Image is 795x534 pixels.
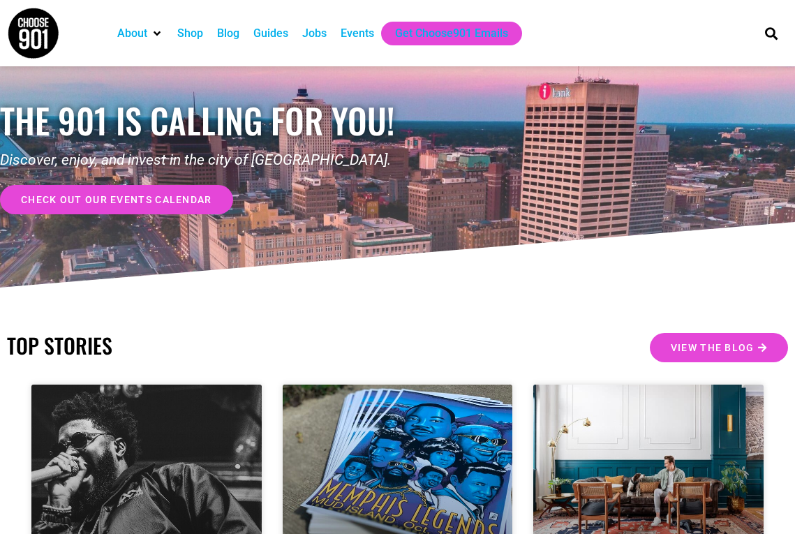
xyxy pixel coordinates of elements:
[341,25,374,42] a: Events
[7,333,391,358] h2: TOP STORIES
[302,25,327,42] a: Jobs
[253,25,288,42] a: Guides
[217,25,239,42] a: Blog
[117,25,147,42] a: About
[21,195,212,205] span: check out our events calendar
[110,22,170,45] div: About
[110,22,743,45] nav: Main nav
[650,333,788,362] a: View the Blog
[395,25,508,42] a: Get Choose901 Emails
[759,22,782,45] div: Search
[177,25,203,42] a: Shop
[671,343,755,353] span: View the Blog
